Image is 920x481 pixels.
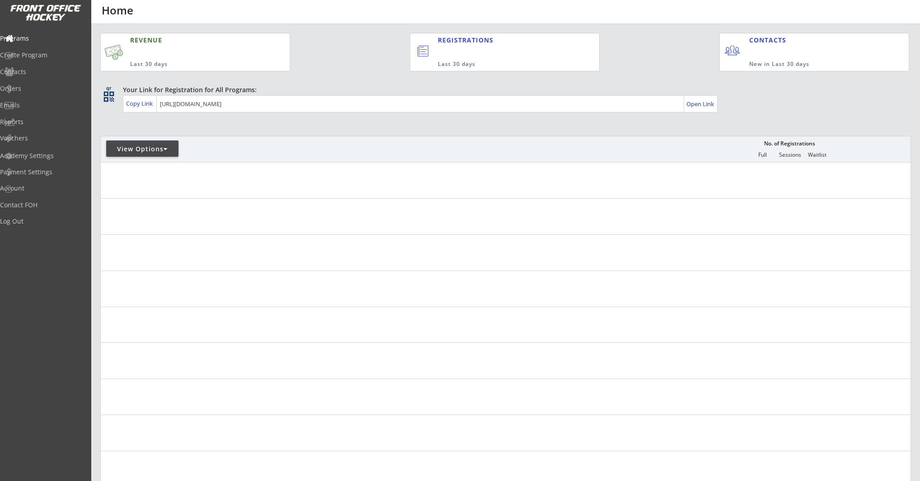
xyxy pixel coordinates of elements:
div: REGISTRATIONS [438,36,558,45]
div: View Options [106,145,178,154]
div: CONTACTS [749,36,790,45]
div: Last 30 days [130,61,246,68]
div: No. of Registrations [761,140,817,147]
div: New in Last 30 days [749,61,867,68]
div: Full [749,152,776,158]
div: REVENUE [130,36,246,45]
div: qr [103,85,114,91]
div: Your Link for Registration for All Programs: [123,85,883,94]
div: Last 30 days [438,61,562,68]
div: Copy Link [126,99,155,107]
div: Waitlist [803,152,831,158]
div: Open Link [686,100,715,108]
button: qr_code [102,90,116,103]
a: Open Link [686,98,715,110]
div: Sessions [776,152,803,158]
